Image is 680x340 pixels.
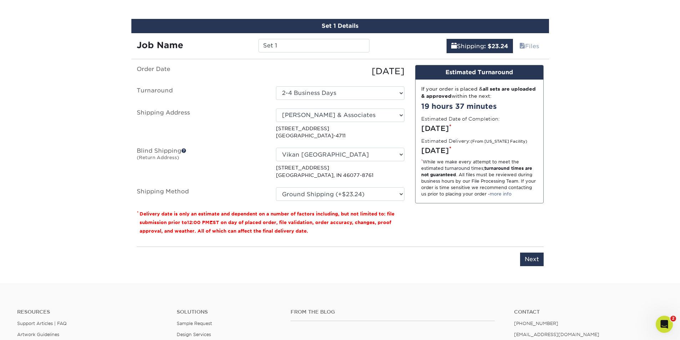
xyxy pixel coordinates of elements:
a: Support Articles | FAQ [17,321,67,326]
div: Set 1 Details [131,19,549,33]
div: If your order is placed & within the next: [421,85,538,100]
label: Order Date [131,65,271,78]
a: Files [515,39,544,53]
a: [EMAIL_ADDRESS][DOMAIN_NAME] [514,332,599,337]
label: Blind Shipping [131,148,271,179]
p: [STREET_ADDRESS] [GEOGRAPHIC_DATA]-4711 [276,125,404,139]
span: files [519,43,525,50]
b: : $23.24 [484,43,508,50]
p: [STREET_ADDRESS] [GEOGRAPHIC_DATA], IN 46077-8761 [276,164,404,179]
a: more info [490,191,512,197]
span: shipping [451,43,457,50]
span: 2 [670,316,676,321]
small: (Return Address) [137,155,179,160]
label: Estimated Delivery: [421,137,527,144]
div: [DATE] [421,145,538,156]
h4: Resources [17,309,166,315]
small: Delivery date is only an estimate and dependent on a number of factors including, but not limited... [140,211,394,234]
a: Shipping: $23.24 [447,39,513,53]
strong: Job Name [137,40,183,50]
div: While we make every attempt to meet the estimated turnaround times; . All files must be reviewed ... [421,159,538,197]
label: Estimated Date of Completion: [421,115,500,122]
input: Next [520,253,544,266]
span: 12:00 PM [187,220,210,225]
a: Artwork Guidelines [17,332,59,337]
div: 19 hours 37 minutes [421,101,538,112]
a: Contact [514,309,663,315]
a: Sample Request [177,321,212,326]
a: [PHONE_NUMBER] [514,321,558,326]
div: [DATE] [421,123,538,134]
small: (From [US_STATE] Facility) [470,139,527,144]
label: Turnaround [131,86,271,100]
h4: Solutions [177,309,280,315]
div: [DATE] [271,65,410,78]
input: Enter a job name [258,39,369,52]
div: Estimated Turnaround [415,65,543,80]
iframe: Google Customer Reviews [621,321,680,340]
iframe: Intercom live chat [656,316,673,333]
label: Shipping Address [131,108,271,139]
label: Shipping Method [131,187,271,201]
h4: From the Blog [291,309,495,315]
a: Design Services [177,332,211,337]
